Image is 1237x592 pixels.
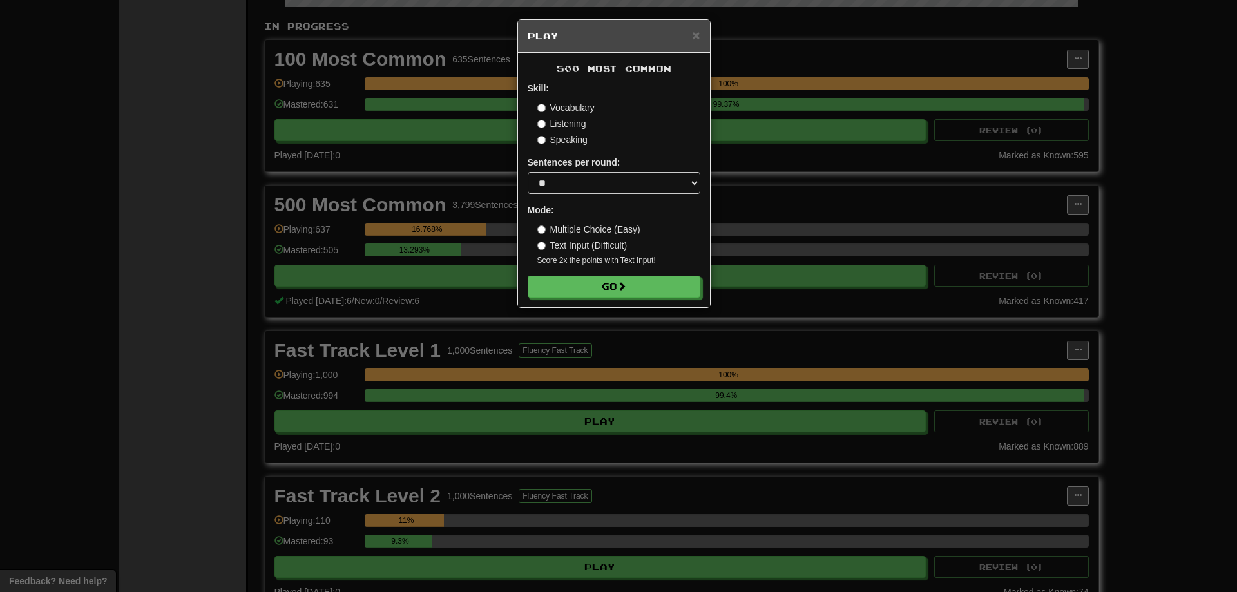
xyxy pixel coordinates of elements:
[528,156,620,169] label: Sentences per round:
[528,83,549,93] strong: Skill:
[537,120,546,128] input: Listening
[537,242,546,250] input: Text Input (Difficult)
[537,117,586,130] label: Listening
[692,28,700,42] button: Close
[557,63,671,74] span: 500 Most Common
[537,101,595,114] label: Vocabulary
[537,223,640,236] label: Multiple Choice (Easy)
[537,225,546,234] input: Multiple Choice (Easy)
[537,255,700,266] small: Score 2x the points with Text Input !
[537,104,546,112] input: Vocabulary
[528,276,700,298] button: Go
[537,239,628,252] label: Text Input (Difficult)
[528,30,700,43] h5: Play
[537,133,588,146] label: Speaking
[537,136,546,144] input: Speaking
[692,28,700,43] span: ×
[528,205,554,215] strong: Mode:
